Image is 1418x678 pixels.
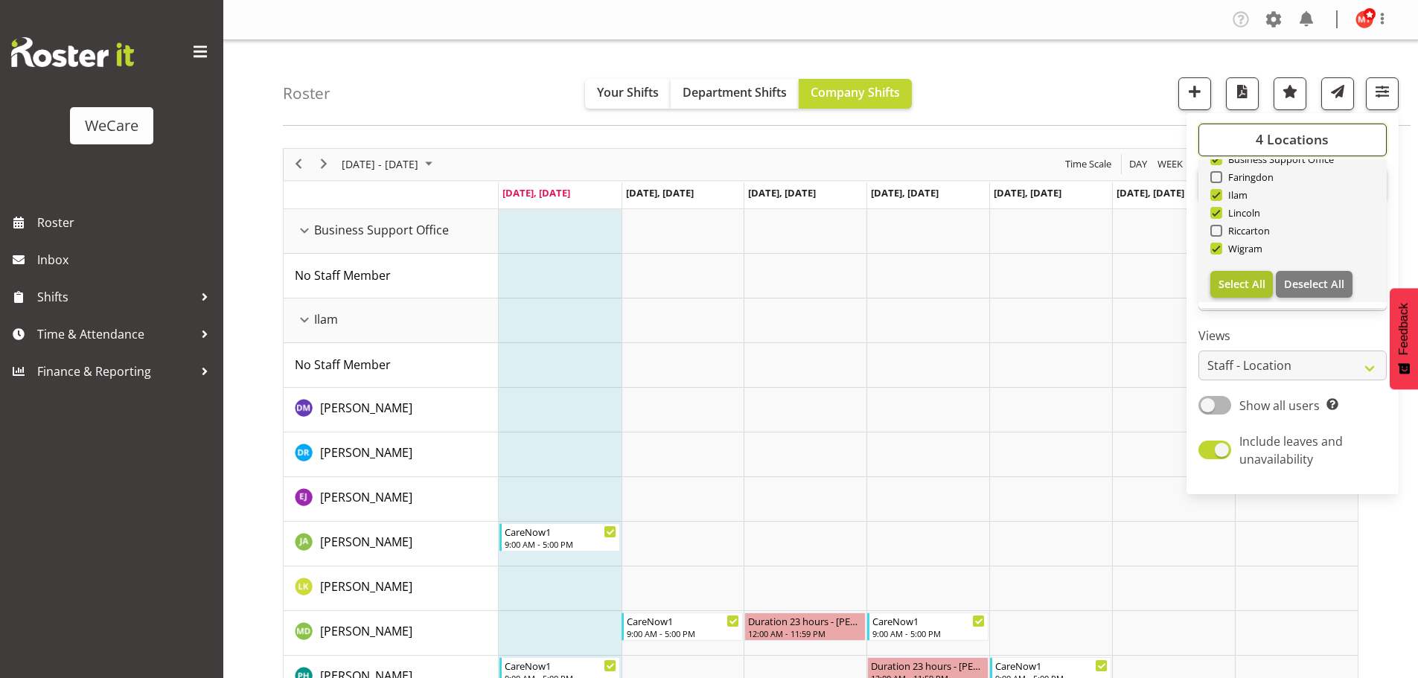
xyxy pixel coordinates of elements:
span: Inbox [37,249,216,271]
td: Liandy Kritzinger resource [284,566,499,611]
span: Week [1156,155,1184,173]
span: [PERSON_NAME] [320,623,412,639]
span: Riccarton [1222,225,1271,237]
button: Previous [289,155,309,173]
div: Marie-Claire Dickson-Bakker"s event - CareNow1 Begin From Tuesday, August 19, 2025 at 9:00:00 AM ... [622,613,743,641]
span: 4 Locations [1256,130,1329,148]
span: Time Scale [1064,155,1113,173]
button: Filter Shifts [1366,77,1399,110]
span: Business Support Office [314,221,449,239]
span: Deselect All [1284,277,1344,291]
div: Duration 23 hours - [PERSON_NAME] [871,658,985,673]
span: Day [1128,155,1149,173]
span: [DATE], [DATE] [502,186,570,199]
span: [DATE], [DATE] [626,186,694,199]
span: Your Shifts [597,84,659,100]
span: [PERSON_NAME] [320,534,412,550]
div: CareNow1 [505,524,617,539]
span: Finance & Reporting [37,360,194,383]
a: [PERSON_NAME] [320,533,412,551]
button: Next [314,155,334,173]
span: [PERSON_NAME] [320,578,412,595]
span: Business Support Office [1222,153,1335,165]
button: Add a new shift [1178,77,1211,110]
div: previous period [286,149,311,180]
a: [PERSON_NAME] [320,622,412,640]
span: Ilam [314,310,338,328]
div: WeCare [85,115,138,137]
span: [DATE], [DATE] [748,186,816,199]
td: Business Support Office resource [284,209,499,254]
div: CareNow1 [995,658,1108,673]
h4: Roster [283,85,330,102]
div: CareNow1 [627,613,739,628]
span: Roster [37,211,216,234]
td: Ella Jarvis resource [284,477,499,522]
span: [PERSON_NAME] [320,444,412,461]
span: [DATE], [DATE] [871,186,939,199]
span: [PERSON_NAME] [320,489,412,505]
td: Jane Arps resource [284,522,499,566]
span: Include leaves and unavailability [1239,433,1343,467]
span: Department Shifts [683,84,787,100]
span: No Staff Member [295,356,391,373]
button: Timeline Week [1155,155,1186,173]
div: August 18 - 24, 2025 [336,149,441,180]
td: Marie-Claire Dickson-Bakker resource [284,611,499,656]
td: Deepti Raturi resource [284,432,499,477]
button: Send a list of all shifts for the selected filtered period to all rostered employees. [1321,77,1354,110]
a: No Staff Member [295,266,391,284]
div: Duration 23 hours - [PERSON_NAME] [748,613,862,628]
td: Deepti Mahajan resource [284,388,499,432]
button: Deselect All [1276,271,1352,298]
button: Department Shifts [671,79,799,109]
td: Ilam resource [284,298,499,343]
td: No Staff Member resource [284,254,499,298]
img: Rosterit website logo [11,37,134,67]
img: michelle-thomas11470.jpg [1355,10,1373,28]
a: [PERSON_NAME] [320,488,412,506]
span: Wigram [1222,243,1263,255]
button: Select All [1210,271,1274,298]
span: Faringdon [1222,171,1274,183]
div: next period [311,149,336,180]
span: [DATE] - [DATE] [340,155,420,173]
a: [PERSON_NAME] [320,444,412,461]
span: Lincoln [1222,207,1261,219]
button: Company Shifts [799,79,912,109]
button: Download a PDF of the roster according to the set date range. [1226,77,1259,110]
span: Ilam [1222,189,1248,201]
div: CareNow1 [872,613,985,628]
div: Jane Arps"s event - CareNow1 Begin From Monday, August 18, 2025 at 9:00:00 AM GMT+12:00 Ends At M... [499,523,621,551]
a: [PERSON_NAME] [320,578,412,595]
a: No Staff Member [295,356,391,374]
div: 9:00 AM - 5:00 PM [505,538,617,550]
span: [DATE], [DATE] [1117,186,1184,199]
button: Time Scale [1063,155,1114,173]
div: 12:00 AM - 11:59 PM [748,627,862,639]
label: Views [1198,327,1387,345]
a: [PERSON_NAME] [320,399,412,417]
div: 9:00 AM - 5:00 PM [627,627,739,639]
button: Feedback - Show survey [1390,288,1418,389]
div: CareNow1 [505,658,617,673]
div: 9:00 AM - 5:00 PM [872,627,985,639]
span: Feedback [1397,303,1411,355]
td: No Staff Member resource [284,343,499,388]
div: Marie-Claire Dickson-Bakker"s event - CareNow1 Begin From Thursday, August 21, 2025 at 9:00:00 AM... [867,613,989,641]
button: August 2025 [339,155,439,173]
button: Your Shifts [585,79,671,109]
span: Company Shifts [811,84,900,100]
span: Select All [1219,277,1265,291]
span: Time & Attendance [37,323,194,345]
button: Timeline Day [1127,155,1150,173]
button: Highlight an important date within the roster. [1274,77,1306,110]
span: [DATE], [DATE] [994,186,1061,199]
span: Show all users [1239,397,1320,414]
span: Shifts [37,286,194,308]
div: Marie-Claire Dickson-Bakker"s event - Duration 23 hours - Marie-Claire Dickson-Bakker Begin From ... [744,613,866,641]
span: [PERSON_NAME] [320,400,412,416]
button: 4 Locations [1198,124,1387,156]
